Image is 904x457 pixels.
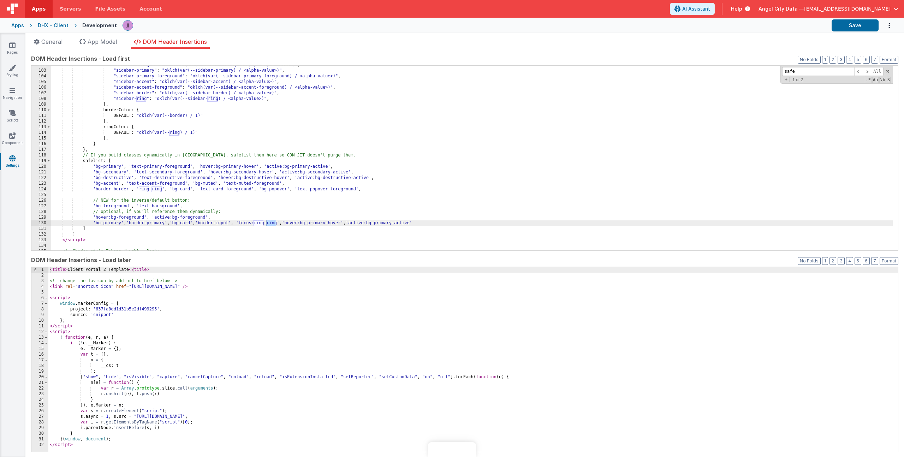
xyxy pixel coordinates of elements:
[31,256,131,264] span: DOM Header Insertions - Load later
[31,158,51,164] div: 119
[798,56,821,64] button: No Folds
[38,22,69,29] div: DHX - Client
[31,324,48,329] div: 11
[855,257,861,265] button: 5
[31,232,51,237] div: 132
[31,175,51,181] div: 122
[31,335,48,340] div: 13
[31,352,48,357] div: 16
[31,54,130,63] span: DOM Header Insertions - Load first
[838,257,845,265] button: 3
[872,77,879,83] span: CaseSensitive Search
[31,278,48,284] div: 3
[31,318,48,324] div: 10
[31,273,48,278] div: 2
[782,67,854,76] input: Search for
[871,56,878,64] button: 7
[829,257,836,265] button: 2
[82,22,117,29] div: Development
[31,357,48,363] div: 17
[31,403,48,408] div: 25
[41,38,63,45] span: General
[871,67,884,76] span: Alt-Enter
[798,257,821,265] button: No Folds
[880,257,898,265] button: Format
[865,77,871,83] span: RegExp Search
[31,420,48,425] div: 28
[863,56,870,64] button: 6
[31,237,51,243] div: 133
[31,243,51,249] div: 134
[31,130,51,136] div: 114
[95,5,126,12] span: File Assets
[31,290,48,295] div: 5
[31,192,51,198] div: 125
[31,363,48,369] div: 18
[31,90,51,96] div: 107
[31,340,48,346] div: 14
[31,442,48,448] div: 32
[32,5,46,12] span: Apps
[31,96,51,102] div: 108
[31,369,48,374] div: 19
[731,5,742,12] span: Help
[31,425,48,431] div: 29
[31,220,51,226] div: 130
[88,38,117,45] span: App Model
[31,107,51,113] div: 110
[31,68,51,73] div: 103
[31,119,51,124] div: 112
[31,198,51,203] div: 126
[670,3,715,15] button: AI Assistant
[31,215,51,220] div: 129
[31,226,51,232] div: 131
[31,170,51,175] div: 121
[759,5,898,12] button: Angel City Data — [EMAIL_ADDRESS][DOMAIN_NAME]
[31,380,48,386] div: 21
[31,267,48,273] div: 1
[11,22,24,29] div: Apps
[31,414,48,420] div: 27
[31,73,51,79] div: 104
[829,56,836,64] button: 2
[863,257,870,265] button: 6
[31,113,51,119] div: 111
[31,386,48,391] div: 22
[31,124,51,130] div: 113
[31,203,51,209] div: 127
[822,257,828,265] button: 1
[31,164,51,170] div: 120
[31,141,51,147] div: 116
[879,77,886,83] span: Whole Word Search
[887,77,891,83] span: Search In Selection
[31,397,48,403] div: 24
[60,5,81,12] span: Servers
[832,19,879,31] button: Save
[879,18,893,33] button: Options
[31,153,51,158] div: 118
[31,79,51,85] div: 105
[31,301,48,307] div: 7
[31,374,48,380] div: 20
[123,20,133,30] img: a41cce6c0a0b39deac5cad64cb9bd16a
[759,5,804,12] span: Angel City Data —
[31,186,51,192] div: 124
[31,391,48,397] div: 23
[855,56,861,64] button: 5
[31,136,51,141] div: 115
[31,312,48,318] div: 9
[846,257,853,265] button: 4
[31,102,51,107] div: 109
[31,431,48,437] div: 30
[31,307,48,312] div: 8
[31,329,48,335] div: 12
[838,56,845,64] button: 3
[846,56,853,64] button: 4
[783,77,790,82] span: Toggel Replace mode
[31,346,48,352] div: 15
[31,408,48,414] div: 26
[804,5,891,12] span: [EMAIL_ADDRESS][DOMAIN_NAME]
[31,85,51,90] div: 106
[822,56,828,64] button: 1
[880,56,898,64] button: Format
